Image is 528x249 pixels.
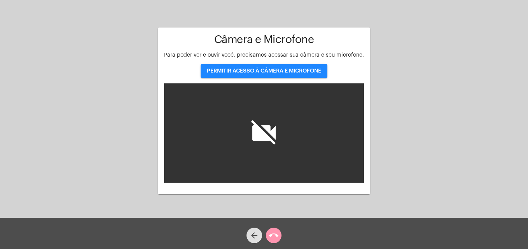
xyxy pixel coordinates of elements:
span: Para poder ver e ouvir você, precisamos acessar sua câmera e seu microfone. [164,52,364,58]
i: videocam_off [248,118,280,149]
mat-icon: call_end [269,231,278,240]
h1: Câmera e Microfone [164,34,364,46]
mat-icon: arrow_back [250,231,259,240]
span: PERMITIR ACESSO À CÂMERA E MICROFONE [207,68,321,74]
button: PERMITIR ACESSO À CÂMERA E MICROFONE [201,64,327,78]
